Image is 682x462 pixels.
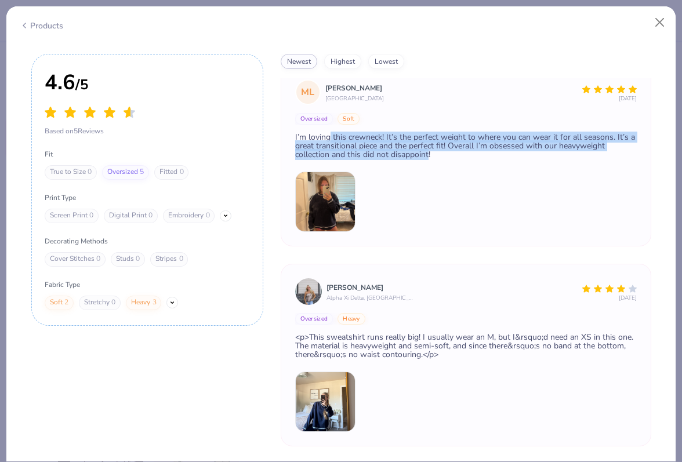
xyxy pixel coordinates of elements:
span: Based on 5 Reviews [45,126,135,136]
div: True to Size [45,165,97,180]
div: Soft [45,296,74,310]
span: 0 [89,211,93,220]
span: 0 [111,298,115,307]
div: Stripes [150,252,188,267]
span: 3 [153,298,157,307]
div: Digital Print [104,209,158,223]
span: 0 [179,254,183,264]
span: 0 [206,211,210,220]
button: Oversized [295,113,333,125]
span: Fabric Type [45,279,249,290]
button: Heavy [338,313,365,325]
img: Review image [295,372,355,432]
span: 0 [88,168,92,177]
div: Fitted [154,165,188,180]
div: Screen Print [45,209,99,223]
span: Fit [45,149,249,159]
div: Cover Stitches [45,252,106,267]
div: 5 Stars [582,81,637,95]
button: Close [649,12,671,34]
span: 0 [136,254,140,264]
span: 0 [148,211,153,220]
div: Studs [111,252,145,267]
div: <p>This sweatshirt runs really big! I usually wear an M, but I&rsquo;d need an XS in this one. Th... [295,333,637,359]
div: ML [295,79,321,105]
button: Oversized [295,313,333,325]
button: Show More [166,297,177,308]
button: highest [324,54,361,69]
span: 2 [64,298,68,307]
button: Show More [220,210,231,221]
img: Review image [295,172,355,232]
span: 0 [96,254,100,264]
span: Print Type [45,192,249,203]
div: Oversized [102,165,149,180]
div: Heavy [126,296,161,310]
div: Products [20,20,63,32]
div: Stretchy [79,296,121,310]
button: newest [281,54,317,69]
div: I’m loving this crewneck! It’s the perfect weight to where you can wear it for all seasons. It’s ... [295,133,637,159]
button: lowest [368,54,404,69]
div: 4 Stars [582,280,637,294]
img: Avatar [295,278,322,305]
div: Embroidery [163,209,215,223]
button: Soft [338,113,360,125]
span: 0 [180,168,184,177]
div: 4.6 Stars [45,104,135,120]
span: Decorating Methods [45,236,249,246]
span: 4.6 [45,68,75,97]
span: 5 [140,168,144,177]
span: / 5 [75,75,88,94]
